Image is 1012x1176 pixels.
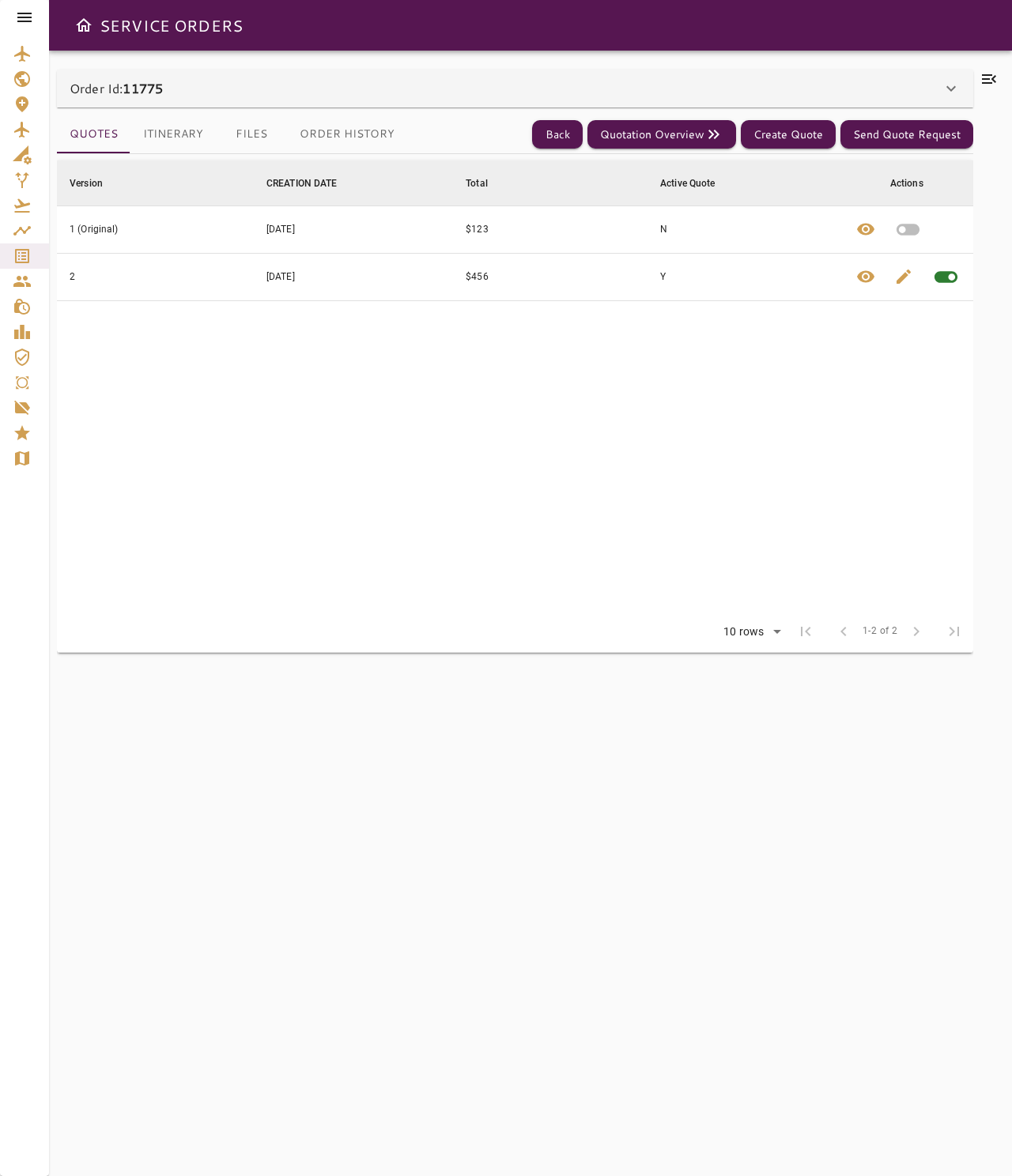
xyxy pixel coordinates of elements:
div: Version [70,174,103,193]
button: Back [532,120,583,149]
div: 10 rows [713,620,787,644]
span: Active Quote [660,174,736,193]
span: CREATION DATE [266,174,358,193]
td: 1 (Original) [57,205,254,253]
div: Total [466,174,488,193]
span: edit [894,267,913,286]
td: $123 [453,205,648,253]
button: Edit quote [885,254,923,300]
div: 10 rows [719,625,768,639]
button: Open drawer [68,9,100,41]
button: View quote details [847,206,885,253]
button: Quotes [57,115,130,153]
td: 2 [57,253,254,300]
button: Files [216,115,287,153]
button: Send Quote Request [840,120,973,149]
span: visibility [856,267,875,286]
button: Set quote as active quote [885,206,931,253]
td: Y [648,253,843,300]
span: Total [466,174,508,193]
div: Active Quote [660,174,716,193]
span: Last Page [935,612,973,650]
span: First Page [787,612,825,650]
button: Quotation Overview [587,120,736,149]
div: Order Id:11775 [57,70,973,107]
button: Order History [287,115,407,153]
td: [DATE] [254,253,453,300]
span: Next Page [897,612,935,650]
td: [DATE] [254,205,453,253]
p: Order Id: [70,79,163,98]
span: 1-2 of 2 [863,624,897,639]
span: Version [70,174,123,193]
button: View quote details [847,254,885,300]
div: CREATION DATE [266,174,338,193]
button: Itinerary [130,115,216,153]
b: 11775 [123,79,163,97]
span: This quote is already active [923,254,969,300]
td: N [648,205,843,253]
span: Previous Page [825,612,863,650]
td: $456 [453,253,648,300]
span: visibility [856,220,875,239]
div: basic tabs example [57,115,407,153]
h6: SERVICE ORDERS [100,13,243,38]
button: Create Quote [741,120,836,149]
